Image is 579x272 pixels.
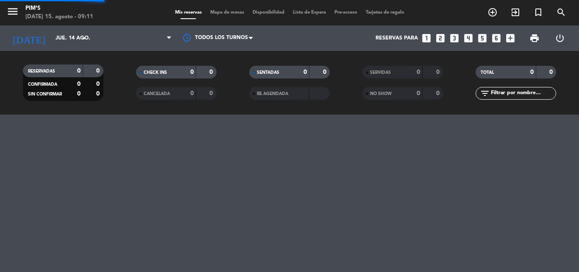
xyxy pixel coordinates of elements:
strong: 0 [77,68,81,74]
i: looks_3 [449,33,460,44]
span: CONFIRMADA [28,82,57,87]
strong: 0 [209,90,214,96]
span: Disponibilidad [248,10,289,15]
span: SIN CONFIRMAR [28,92,62,96]
span: Mapa de mesas [206,10,248,15]
span: CANCELADA [144,92,170,96]
strong: 0 [549,69,554,75]
strong: 0 [530,69,534,75]
strong: 0 [417,90,420,96]
strong: 0 [96,68,101,74]
span: Pre-acceso [330,10,362,15]
strong: 0 [436,90,441,96]
strong: 0 [209,69,214,75]
i: turned_in_not [533,7,543,17]
i: [DATE] [6,29,51,48]
input: Filtrar por nombre... [490,89,556,98]
i: search [556,7,566,17]
strong: 0 [417,69,420,75]
i: looks_5 [477,33,488,44]
span: TOTAL [481,70,494,75]
i: arrow_drop_down [79,33,89,43]
strong: 0 [190,90,194,96]
strong: 0 [323,69,328,75]
i: menu [6,5,19,18]
strong: 0 [303,69,307,75]
span: SERVIDAS [370,70,391,75]
div: [DATE] 15. agosto - 09:11 [25,13,93,21]
span: RE AGENDADA [257,92,288,96]
span: Lista de Espera [289,10,330,15]
i: looks_6 [491,33,502,44]
span: Reservas para [376,35,418,41]
span: NO SHOW [370,92,392,96]
i: looks_two [435,33,446,44]
span: CHECK INS [144,70,167,75]
i: exit_to_app [510,7,521,17]
i: add_box [505,33,516,44]
div: LOG OUT [547,25,573,51]
span: Tarjetas de regalo [362,10,409,15]
span: print [529,33,540,43]
i: looks_4 [463,33,474,44]
strong: 0 [96,91,101,97]
div: Pim's [25,4,93,13]
strong: 0 [96,81,101,87]
span: RESERVADAS [28,69,55,73]
strong: 0 [436,69,441,75]
strong: 0 [77,91,81,97]
i: looks_one [421,33,432,44]
span: SENTADAS [257,70,279,75]
button: menu [6,5,19,21]
strong: 0 [77,81,81,87]
span: Mis reservas [171,10,206,15]
i: filter_list [480,88,490,98]
strong: 0 [190,69,194,75]
i: add_circle_outline [487,7,498,17]
i: power_settings_new [555,33,565,43]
